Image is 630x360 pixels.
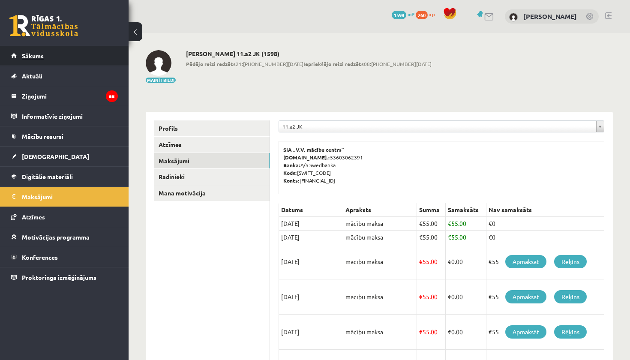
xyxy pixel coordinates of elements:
[283,146,600,184] p: 53603062391 A/S Swedbanka [SWIFT_CODE] [FINANCIAL_ID]
[429,11,435,18] span: xp
[446,203,486,217] th: Samaksāts
[279,121,604,132] a: 11.a2 JK
[448,328,451,336] span: €
[343,279,417,315] td: mācību maksa
[11,267,118,287] a: Proktoringa izmēģinājums
[448,233,451,241] span: €
[154,153,270,169] a: Maksājumi
[446,217,486,231] td: 55.00
[416,11,428,19] span: 260
[283,154,330,161] b: [DOMAIN_NAME].:
[486,203,604,217] th: Nav samaksāts
[505,290,546,303] a: Apmaksāt
[554,290,587,303] a: Rēķins
[11,147,118,166] a: [DEMOGRAPHIC_DATA]
[279,203,343,217] th: Datums
[283,177,300,184] b: Konts:
[22,187,118,207] legend: Maksājumi
[419,219,423,227] span: €
[282,121,593,132] span: 11.a2 JK
[554,325,587,339] a: Rēķins
[417,279,446,315] td: 55.00
[448,293,451,300] span: €
[11,126,118,146] a: Mācību resursi
[11,227,118,247] a: Motivācijas programma
[154,169,270,185] a: Radinieki
[186,50,432,57] h2: [PERSON_NAME] 11.a2 JK (1598)
[9,15,78,36] a: Rīgas 1. Tālmācības vidusskola
[446,315,486,350] td: 0.00
[11,187,118,207] a: Maksājumi
[11,106,118,126] a: Informatīvie ziņojumi
[154,137,270,153] a: Atzīmes
[523,12,577,21] a: [PERSON_NAME]
[11,86,118,106] a: Ziņojumi65
[11,66,118,86] a: Aktuāli
[22,253,58,261] span: Konferences
[486,244,604,279] td: €55
[486,315,604,350] td: €55
[408,11,414,18] span: mP
[416,11,439,18] a: 260 xp
[419,258,423,265] span: €
[11,247,118,267] a: Konferences
[11,167,118,186] a: Digitālie materiāli
[446,231,486,244] td: 55.00
[279,217,343,231] td: [DATE]
[22,86,118,106] legend: Ziņojumi
[392,11,414,18] a: 1598 mP
[486,231,604,244] td: €0
[446,279,486,315] td: 0.00
[146,78,176,83] button: Mainīt bildi
[446,244,486,279] td: 0.00
[154,185,270,201] a: Mana motivācija
[448,258,451,265] span: €
[283,169,297,176] b: Kods:
[186,60,236,67] b: Pēdējo reizi redzēts
[22,213,45,221] span: Atzīmes
[283,162,300,168] b: Banka:
[11,46,118,66] a: Sākums
[419,293,423,300] span: €
[22,153,89,160] span: [DEMOGRAPHIC_DATA]
[11,207,118,227] a: Atzīmes
[279,231,343,244] td: [DATE]
[505,325,546,339] a: Apmaksāt
[343,244,417,279] td: mācību maksa
[154,120,270,136] a: Profils
[22,132,63,140] span: Mācību resursi
[417,231,446,244] td: 55.00
[419,233,423,241] span: €
[417,315,446,350] td: 55.00
[22,52,44,60] span: Sākums
[486,279,604,315] td: €55
[554,255,587,268] a: Rēķins
[22,273,96,281] span: Proktoringa izmēģinājums
[186,60,432,68] span: 21:[PHONE_NUMBER][DATE] 08:[PHONE_NUMBER][DATE]
[343,231,417,244] td: mācību maksa
[279,315,343,350] td: [DATE]
[22,173,73,180] span: Digitālie materiāli
[343,217,417,231] td: mācību maksa
[448,219,451,227] span: €
[22,106,118,126] legend: Informatīvie ziņojumi
[283,146,345,153] b: SIA „V.V. mācību centrs”
[146,50,171,76] img: Viktorija Vargušenko
[22,72,42,80] span: Aktuāli
[417,217,446,231] td: 55.00
[279,279,343,315] td: [DATE]
[343,203,417,217] th: Apraksts
[417,203,446,217] th: Summa
[22,233,90,241] span: Motivācijas programma
[279,244,343,279] td: [DATE]
[106,90,118,102] i: 65
[486,217,604,231] td: €0
[509,13,518,21] img: Viktorija Vargušenko
[343,315,417,350] td: mācību maksa
[419,328,423,336] span: €
[417,244,446,279] td: 55.00
[505,255,546,268] a: Apmaksāt
[303,60,364,67] b: Iepriekšējo reizi redzēts
[392,11,406,19] span: 1598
